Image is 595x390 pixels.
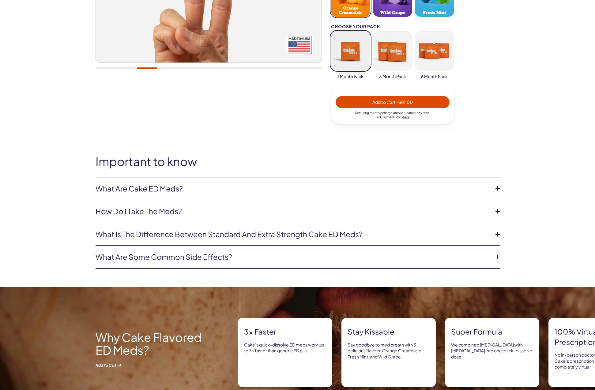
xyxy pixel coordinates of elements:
[421,74,448,80] span: 6 Month Pack
[96,331,206,357] h2: Why Cake Flavored ED Meds?
[338,74,363,80] span: 1 Month Pack
[372,99,413,105] span: Add to Cart
[96,206,490,217] a: How do I take the meds?
[96,229,490,240] a: What is the difference between Standard and Extra Strength Cake ED meds?
[423,10,446,15] span: Fresh Mint
[403,115,409,119] a: here
[348,327,430,337] strong: Stay Kissable
[396,99,413,105] span: - $81.00
[336,96,450,108] button: Add to Cart -$81.00
[380,10,405,15] span: Wild Grape
[331,24,454,29] div: Choose your pack
[96,363,206,368] span: Add to Cart
[451,342,533,360] p: We combined [MEDICAL_DATA] with [MEDICAL_DATA] into one quick-dissolve dose.
[244,342,326,354] p: Cake’s quick-dissolve ED meds work up to 3x faster than generic ED pills.
[348,342,430,360] p: Say goodbye to med breath with 3 delicious flavors: Orange Creamsicle, Fresh Mint, and Wild Grape.
[244,327,326,337] strong: 3x Faster
[451,327,533,337] strong: Super formula
[333,6,368,15] span: Orange Creamsicle
[336,111,450,119] div: Recurring monthly charge amount , cancel any time. Policy .
[96,155,500,168] h2: Important to know
[96,252,490,262] a: What are some common side effects?
[375,115,394,119] span: Find Payment
[379,74,406,80] span: 3 Month Pack
[96,184,490,194] a: What are Cake ED Meds?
